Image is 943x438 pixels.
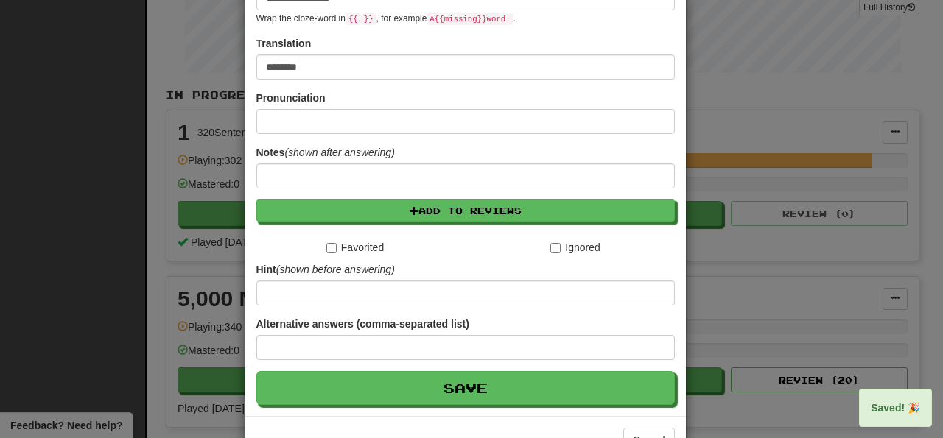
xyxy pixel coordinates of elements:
label: Translation [256,36,312,51]
label: Ignored [550,240,600,255]
label: Notes [256,145,395,160]
button: Add to Reviews [256,199,675,222]
em: (shown before answering) [276,264,395,275]
label: Favorited [326,240,384,255]
code: A {{ missing }} word. [427,13,513,25]
label: Pronunciation [256,91,326,105]
input: Ignored [550,243,561,253]
div: Saved! 🎉 [859,389,932,427]
code: {{ [346,13,361,25]
code: }} [361,13,376,25]
label: Alternative answers (comma-separated list) [256,317,469,331]
em: (shown after answering) [284,146,394,158]
small: Wrap the cloze-word in , for example . [256,13,516,24]
input: Favorited [326,243,337,253]
label: Hint [256,262,395,277]
button: Save [256,371,675,405]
